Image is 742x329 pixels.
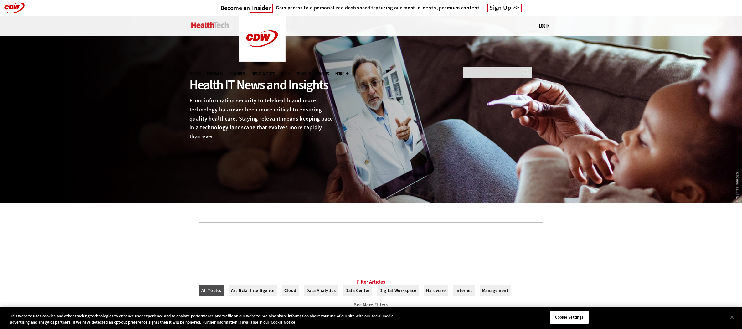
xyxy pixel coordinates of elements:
a: Video [281,71,291,76]
a: Features [229,71,245,76]
a: See More Filters [199,302,543,320]
div: Health IT News and Insights [189,76,335,93]
p: From information security to telehealth and more, technology has never been more critical to ensu... [189,96,335,141]
button: Hardware [424,285,448,296]
span: Specialty [207,71,223,76]
span: See More Filters [354,302,388,308]
a: Become anInsider [220,4,273,12]
h4: Gain access to a personalized dashboard featuring our most in-depth, premium content. [276,5,481,11]
button: Cloud [282,285,299,296]
button: All Topics [199,285,224,296]
div: This website uses cookies and other tracking technologies to enhance user experience and to analy... [10,313,408,325]
a: Gain access to a personalized dashboard featuring our most in-depth, premium content. [273,5,481,11]
a: CDW [239,57,286,64]
h3: Become an [220,4,273,12]
a: Tips & Tactics [251,71,275,76]
iframe: advertisement [257,232,485,260]
a: Sign Up [487,4,522,12]
a: Log in [539,23,549,28]
a: More information about your privacy [271,320,295,325]
img: Home [239,16,286,62]
img: Home [191,22,229,28]
button: Internet [453,285,475,296]
a: MonITor [297,71,311,76]
span: Topics [189,71,201,76]
a: Events [317,71,329,76]
span: More [335,71,348,76]
div: User menu [539,23,549,29]
button: Cookie Settings [550,311,589,324]
span: Insider [250,4,273,13]
a: Filter Articles [357,279,385,285]
button: Artificial Intelligence [229,285,277,296]
button: Digital Workspace [377,285,419,296]
button: Management [480,285,511,296]
button: Data Center [343,285,372,296]
button: Data Analytics [304,285,338,296]
button: Close [725,310,739,324]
